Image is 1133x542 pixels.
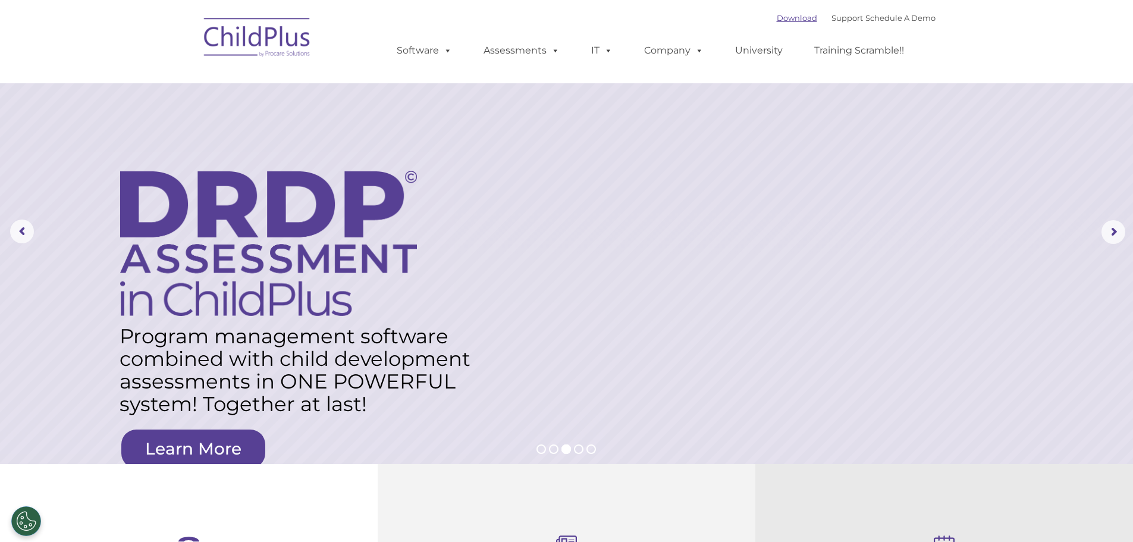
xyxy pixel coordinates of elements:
[632,39,715,62] a: Company
[831,13,863,23] a: Support
[198,10,317,69] img: ChildPlus by Procare Solutions
[579,39,624,62] a: IT
[865,13,936,23] a: Schedule A Demo
[121,430,265,468] a: Learn More
[472,39,572,62] a: Assessments
[165,127,216,136] span: Phone number
[802,39,916,62] a: Training Scramble!!
[165,79,202,87] span: Last name
[777,13,936,23] font: |
[385,39,464,62] a: Software
[777,13,817,23] a: Download
[723,39,795,62] a: University
[120,171,417,316] img: DRDP Assessment in ChildPlus
[11,506,41,536] button: Cookies Settings
[120,325,482,415] rs-layer: Program management software combined with child development assessments in ONE POWERFUL system! T...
